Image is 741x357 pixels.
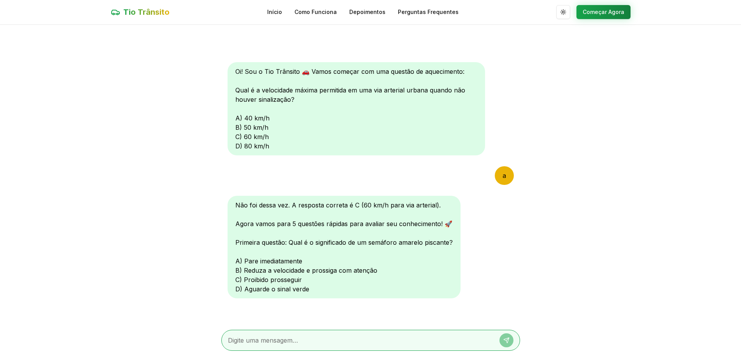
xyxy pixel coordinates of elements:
[228,196,461,298] div: Não foi dessa vez. A resposta correta é C (60 km/h para via arterial). Agora vamos para 5 questõe...
[495,166,514,185] div: a
[111,7,170,17] a: Tio Trânsito
[267,8,282,16] a: Início
[294,8,337,16] a: Como Funciona
[123,7,170,17] span: Tio Trânsito
[349,8,385,16] a: Depoimentos
[228,62,485,155] div: Oi! Sou o Tio Trânsito 🚗 Vamos começar com uma questão de aquecimento: Qual é a velocidade máxima...
[398,8,459,16] a: Perguntas Frequentes
[576,5,631,19] button: Começar Agora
